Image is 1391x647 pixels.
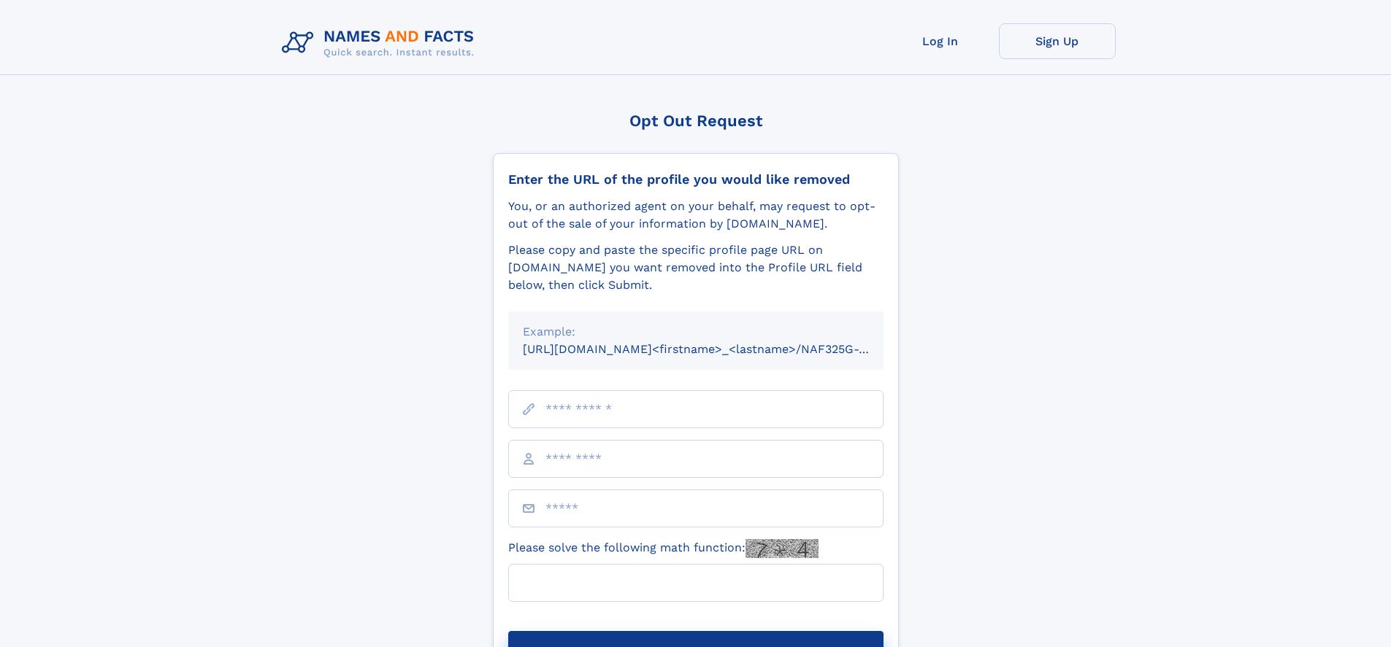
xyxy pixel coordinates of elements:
[999,23,1116,59] a: Sign Up
[523,323,869,341] div: Example:
[882,23,999,59] a: Log In
[508,171,884,187] div: Enter the URL of the profile you would like removed
[276,23,486,63] img: Logo Names and Facts
[523,342,911,356] small: [URL][DOMAIN_NAME]<firstname>_<lastname>/NAF325G-xxxxxxxx
[508,198,884,233] div: You, or an authorized agent on your behalf, may request to opt-out of the sale of your informatio...
[508,539,819,558] label: Please solve the following math function:
[508,241,884,294] div: Please copy and paste the specific profile page URL on [DOMAIN_NAME] you want removed into the Pr...
[493,112,899,130] div: Opt Out Request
